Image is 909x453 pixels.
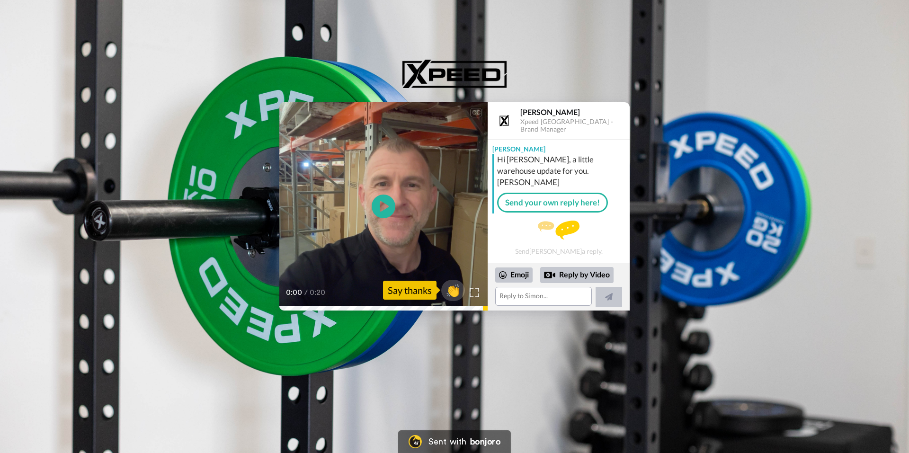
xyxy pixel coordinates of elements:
div: [PERSON_NAME] [520,107,629,116]
div: [PERSON_NAME] [488,140,630,154]
div: CC [470,108,482,117]
span: / [304,287,308,298]
img: message.svg [538,221,579,240]
span: 0:20 [310,287,326,298]
div: Reply by Video [544,269,555,281]
img: Profile Image [493,109,516,132]
div: Xpeed [GEOGRAPHIC_DATA] - Brand Manager [520,118,629,134]
img: Xpeed Australia logo [402,60,507,88]
div: Say thanks [383,281,437,300]
div: Reply by Video [540,267,614,283]
a: Send your own reply here! [497,193,608,213]
div: Emoji [495,267,533,283]
span: 0:00 [286,287,303,298]
button: 👏 [441,280,465,301]
img: Full screen [470,288,479,297]
div: Hi [PERSON_NAME], a little warehouse update for you. [PERSON_NAME] [497,154,627,188]
div: Send [PERSON_NAME] a reply. [488,217,630,258]
span: 👏 [441,283,465,298]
